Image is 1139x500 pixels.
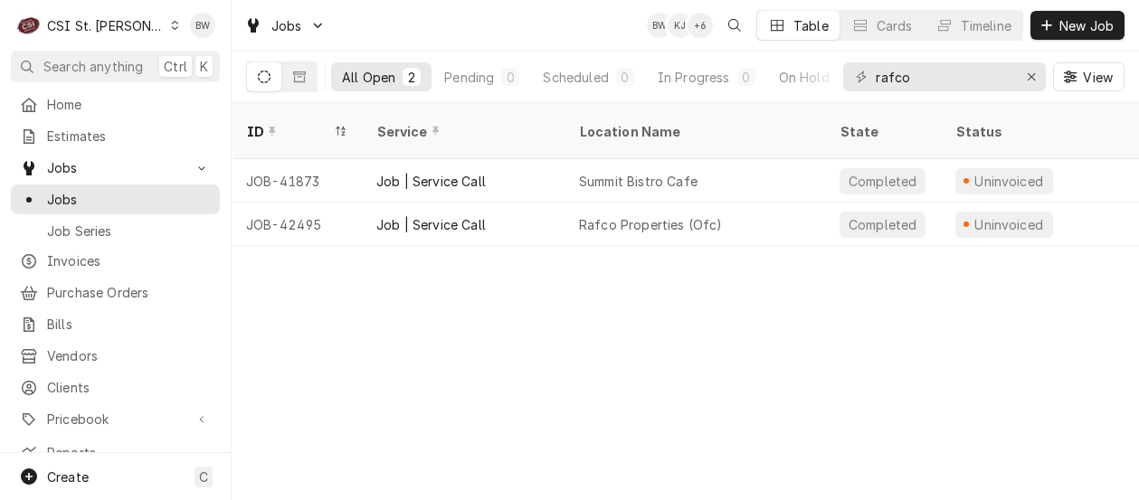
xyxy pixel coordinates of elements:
div: Uninvoiced [973,215,1046,234]
a: Go to Jobs [237,11,333,41]
a: Estimates [11,121,220,151]
div: KJ [668,13,693,38]
div: Job | Service Call [376,215,486,234]
div: Summit Bistro Cafe [579,172,698,191]
div: Table [793,16,829,35]
div: State [840,122,926,141]
span: Invoices [47,251,211,270]
span: Purchase Orders [47,283,211,302]
a: Reports [11,438,220,467]
div: Timeline [961,16,1011,35]
a: Vendors [11,341,220,371]
a: Go to Pricebook [11,404,220,434]
a: Job Series [11,216,220,246]
a: Purchase Orders [11,278,220,307]
div: Brad Wicks's Avatar [647,13,672,38]
span: Vendors [47,346,211,365]
div: Completed [847,215,918,234]
div: CSI St. Louis's Avatar [16,13,42,38]
button: View [1053,62,1125,91]
a: Bills [11,309,220,339]
span: Jobs [47,190,211,209]
span: Reports [47,443,211,462]
span: Create [47,469,89,485]
div: Cards [877,16,913,35]
div: CSI St. [PERSON_NAME] [47,16,165,35]
div: Service [376,122,546,141]
input: Keyword search [876,62,1011,91]
span: View [1079,68,1116,87]
div: C [16,13,42,38]
div: 2 [406,68,417,87]
button: Erase input [1017,62,1046,91]
div: BW [647,13,672,38]
a: Home [11,90,220,119]
button: Open search [720,11,749,40]
span: Search anything [43,57,143,76]
div: 0 [620,68,631,87]
a: Jobs [11,184,220,214]
div: All Open [342,68,395,87]
div: Location Name [579,122,807,141]
a: Invoices [11,246,220,276]
div: Job | Service Call [376,172,486,191]
span: K [200,57,208,76]
span: C [199,467,208,486]
span: New Job [1056,16,1117,35]
span: Ctrl [164,57,187,76]
span: Estimates [47,127,211,146]
div: Rafco Properties (Ofc) [579,215,723,234]
div: In Progress [658,68,730,87]
button: New Job [1030,11,1125,40]
span: Jobs [271,16,302,35]
div: Uninvoiced [973,172,1046,191]
div: JOB-41873 [232,159,362,203]
div: + 6 [688,13,713,38]
div: Brad Wicks's Avatar [190,13,215,38]
div: Completed [847,172,918,191]
button: Search anythingCtrlK [11,51,220,82]
div: ID [246,122,329,141]
div: Pending [444,68,494,87]
div: 0 [741,68,752,87]
span: Pricebook [47,410,184,429]
div: On Hold [779,68,830,87]
span: Home [47,95,211,114]
a: Go to Jobs [11,153,220,183]
a: Clients [11,373,220,402]
span: Job Series [47,222,211,241]
span: Clients [47,378,211,397]
div: 0 [505,68,516,87]
span: Bills [47,315,211,334]
div: BW [190,13,215,38]
div: JOB-42495 [232,203,362,246]
span: Jobs [47,158,184,177]
div: Scheduled [543,68,608,87]
div: Ken Jiricek's Avatar [668,13,693,38]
